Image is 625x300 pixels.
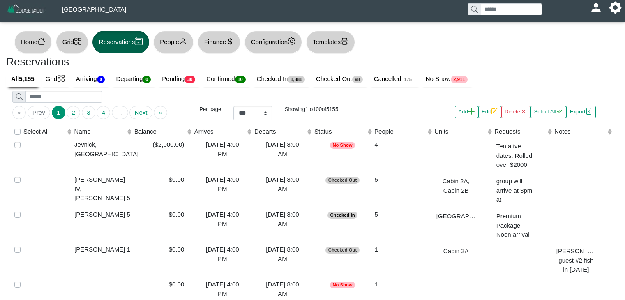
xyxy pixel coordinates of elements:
svg: person fill [593,5,599,11]
button: Go to page 4 [97,106,110,119]
h6: Per page [182,106,221,113]
div: Status [314,127,367,136]
button: Editpencil square [478,106,501,118]
div: [GEOGRAPHIC_DATA] [435,210,476,221]
div: [DATE] 4:00 PM [194,175,250,194]
div: [DATE] 4:00 PM [194,245,250,263]
svg: file excel [586,108,592,115]
span: 100 [313,106,322,112]
button: Peopleperson [153,31,193,53]
svg: printer [341,37,348,45]
div: [DATE] 8:00 AM [254,245,310,263]
button: Configurationgear [244,31,302,53]
svg: gear [288,37,295,45]
a: All5,155 [6,72,41,87]
a: Departing0 [111,72,157,87]
div: Cabin 3A [435,245,476,256]
a: Checked In1,881 [252,72,311,87]
svg: currency dollar [226,37,234,45]
div: $0.00 [134,210,190,219]
svg: grid [57,74,65,82]
div: Balance [134,127,187,136]
div: [DATE] 8:00 AM [254,210,310,228]
h3: Reservations [6,55,69,69]
td: 5 [373,173,433,208]
td: [PERSON_NAME] IV, [PERSON_NAME] 5 [72,173,132,208]
div: [DATE] 4:00 PM [194,140,250,159]
td: [PERSON_NAME] 5 [72,208,132,243]
td: Jevnick, [GEOGRAPHIC_DATA] [72,138,132,173]
button: Templatesprinter [306,31,355,53]
svg: calendar2 check [135,37,143,45]
span: 5155 [326,106,338,112]
div: [PERSON_NAME] guest #2 fish in [DATE] lunker program 30% discount no rental boat or guide needed ... [555,245,596,276]
td: 5 [373,208,433,243]
button: Reservationscalendar2 check [92,31,149,53]
ul: Pagination [12,106,170,119]
div: [DATE] 4:00 PM [194,210,250,228]
a: Confirmed10 [201,72,251,87]
div: [DATE] 8:00 AM [254,140,310,159]
button: Addplus [455,106,478,118]
button: Go to last page [154,106,167,119]
button: Go to page 1 [52,106,65,119]
div: Arrives [194,127,247,136]
div: ($2,000.00) [134,140,190,150]
svg: grid [74,37,82,45]
a: Cancelled175 [369,72,421,87]
div: group will arrive at 3pm at [PERSON_NAME][GEOGRAPHIC_DATA][PERSON_NAME] will be coming later and ... [495,175,536,206]
a: No Show2,911 [421,72,474,87]
b: 5,155 [19,75,35,82]
svg: plus [468,108,475,115]
div: Departs [254,127,307,136]
label: Select All [23,127,49,136]
span: 1 [305,106,308,112]
button: Exportfile excel [566,106,595,118]
svg: search [16,93,23,100]
div: $0.00 [134,175,190,185]
svg: person [179,37,187,45]
svg: x [520,108,527,115]
button: Gridgrid [56,31,88,53]
button: Go to next page [129,106,152,119]
div: Name [74,127,127,136]
button: Financecurrency dollar [198,31,240,53]
td: [PERSON_NAME] 1 [72,243,132,278]
svg: gear fill [612,5,618,11]
a: Checked Out98 [311,72,369,87]
a: Pending30 [157,72,201,87]
div: Premium Package Noon arrival Rental gear required Guide first day possible for other 2 days [495,210,536,241]
h6: Showing to of [285,106,443,113]
td: 4 [373,138,433,173]
button: Select Allcheck all [530,106,566,118]
div: $0.00 [134,280,190,289]
svg: pencil square [491,108,498,115]
img: Z [7,3,46,18]
div: [DATE] 8:00 AM [254,280,310,298]
div: [DATE] 4:00 PM [194,280,250,298]
div: Cabin 2A, Cabin 2B [435,175,476,195]
div: Tentative dates. Rolled over $2000 deposit to 2025. [495,140,536,171]
div: People [374,127,427,136]
button: Deletex [501,106,530,118]
div: Notes [554,127,607,136]
a: Gridgrid [41,72,71,87]
svg: search [471,6,477,12]
svg: house [37,37,45,45]
a: Arriving0 [71,72,111,87]
svg: check all [556,108,563,115]
button: Go to page 3 [82,106,95,119]
button: Homehouse [14,31,52,53]
div: Units [434,127,487,136]
td: 1 [373,243,433,278]
div: $0.00 [134,245,190,254]
div: [DATE] 8:00 AM [254,175,310,194]
button: Go to page 2 [67,106,80,119]
div: Requests [494,127,547,136]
